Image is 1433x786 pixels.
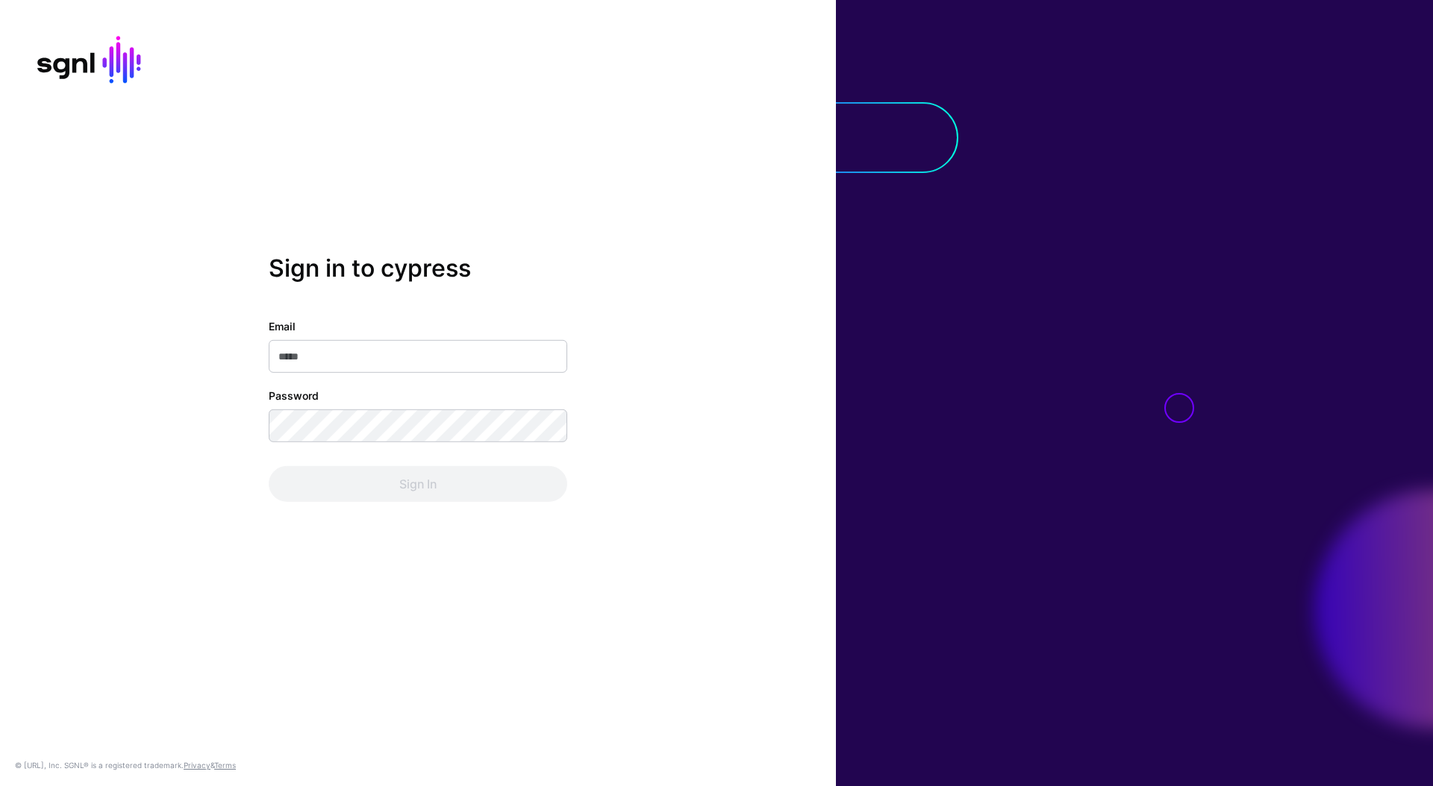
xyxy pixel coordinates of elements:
h2: Sign in to cypress [269,254,567,283]
label: Email [269,318,296,334]
label: Password [269,388,319,403]
a: Privacy [184,761,210,770]
div: © [URL], Inc. SGNL® is a registered trademark. & [15,759,236,771]
a: Terms [214,761,236,770]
